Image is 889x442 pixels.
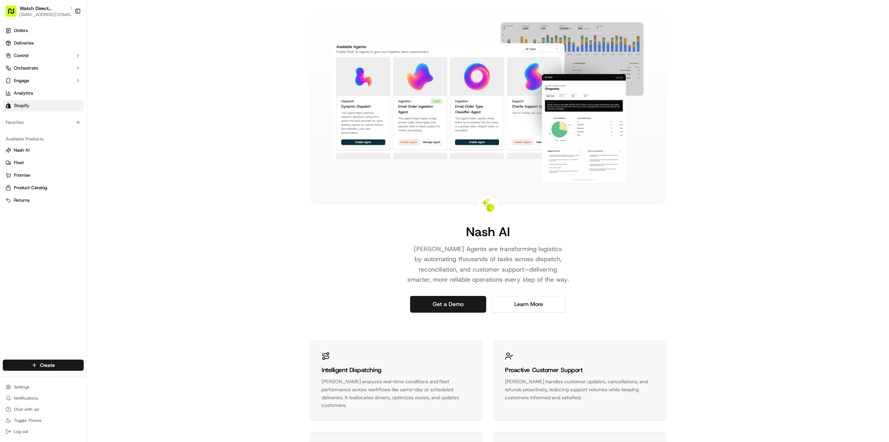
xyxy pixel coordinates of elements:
[3,25,84,36] a: Orders
[14,155,53,162] span: Knowledge Base
[3,88,84,99] a: Analytics
[7,156,13,161] div: 📗
[3,38,84,49] a: Deliveries
[108,89,126,97] button: See all
[4,152,56,165] a: 📗Knowledge Base
[3,416,84,425] button: Toggle Theme
[14,40,34,46] span: Deliveries
[14,395,38,401] span: Notifications
[58,107,60,113] span: •
[481,198,495,212] img: Landing Page Icon
[14,27,28,34] span: Orders
[3,50,84,61] button: Control
[3,360,84,371] button: Create
[49,172,84,177] a: Powered byPylon
[3,170,84,181] button: Promise
[14,429,28,434] span: Log out
[6,160,81,166] a: Fleet
[59,156,64,161] div: 💻
[505,365,654,375] div: Proactive Customer Support
[6,147,81,153] a: Nash AI
[3,404,84,414] button: Chat with us!
[66,155,111,162] span: API Documentation
[3,3,72,19] button: Watch Direct [GEOGRAPHIC_DATA][EMAIL_ADDRESS][DOMAIN_NAME]
[7,66,19,79] img: 1736555255976-a54dd68f-1ca7-489b-9aae-adbdc363a1c4
[56,152,114,165] a: 💻API Documentation
[399,244,577,285] p: [PERSON_NAME] Agents are transforming logistics by automating thousands of tasks across dispatch,...
[492,296,566,313] a: Learn More
[19,5,67,12] button: Watch Direct [GEOGRAPHIC_DATA]
[15,66,27,79] img: 8016278978528_b943e370aa5ada12b00a_72.png
[332,22,643,183] img: Landing Page Image
[3,382,84,392] button: Settings
[3,75,84,86] button: Engage
[14,53,28,59] span: Control
[19,12,75,17] button: [EMAIL_ADDRESS][DOMAIN_NAME]
[3,393,84,403] button: Notifications
[22,126,56,132] span: [PERSON_NAME]
[14,407,39,412] span: Chat with us!
[14,127,19,132] img: 1736555255976-a54dd68f-1ca7-489b-9aae-adbdc363a1c4
[61,107,76,113] span: [DATE]
[3,134,84,145] div: Available Products
[322,365,471,375] div: Intelligent Dispatching
[3,63,84,74] button: Orchestrate
[14,172,30,178] span: Promise
[118,68,126,77] button: Start new chat
[14,185,47,191] span: Product Catalog
[22,107,56,113] span: [PERSON_NAME]
[14,418,42,423] span: Toggle Theme
[14,78,29,84] span: Engage
[322,378,471,409] div: [PERSON_NAME] analyzes real-time conditions and fleet performance across workflows like same-day ...
[14,65,38,71] span: Orchestrate
[61,126,76,132] span: [DATE]
[7,120,18,131] img: Masood Aslam
[7,101,18,112] img: Brigitte Vinadas
[14,103,30,109] span: Shopify
[7,27,126,39] p: Welcome 👋
[505,378,654,401] div: [PERSON_NAME] handles customer updates, cancellations, and refunds proactively, reducing support ...
[410,296,486,313] a: Get a Demo
[3,117,84,128] div: Favorites
[14,147,30,153] span: Nash AI
[3,100,84,111] a: Shopify
[7,90,47,96] div: Past conversations
[18,45,125,52] input: Got a question? Start typing here...
[6,197,81,203] a: Returns
[14,108,19,113] img: 1736555255976-a54dd68f-1ca7-489b-9aae-adbdc363a1c4
[14,160,24,166] span: Fleet
[3,427,84,436] button: Log out
[69,172,84,177] span: Pylon
[6,103,11,109] img: Shopify logo
[40,362,55,369] span: Create
[6,185,81,191] a: Product Catalog
[3,157,84,168] button: Fleet
[31,66,114,73] div: Start new chat
[14,197,30,203] span: Returns
[3,145,84,156] button: Nash AI
[7,7,21,21] img: Nash
[3,182,84,193] button: Product Catalog
[6,172,81,178] a: Promise
[31,73,95,79] div: We're available if you need us!
[14,90,33,96] span: Analytics
[3,195,84,206] button: Returns
[58,126,60,132] span: •
[14,384,30,390] span: Settings
[466,225,510,239] h1: Nash AI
